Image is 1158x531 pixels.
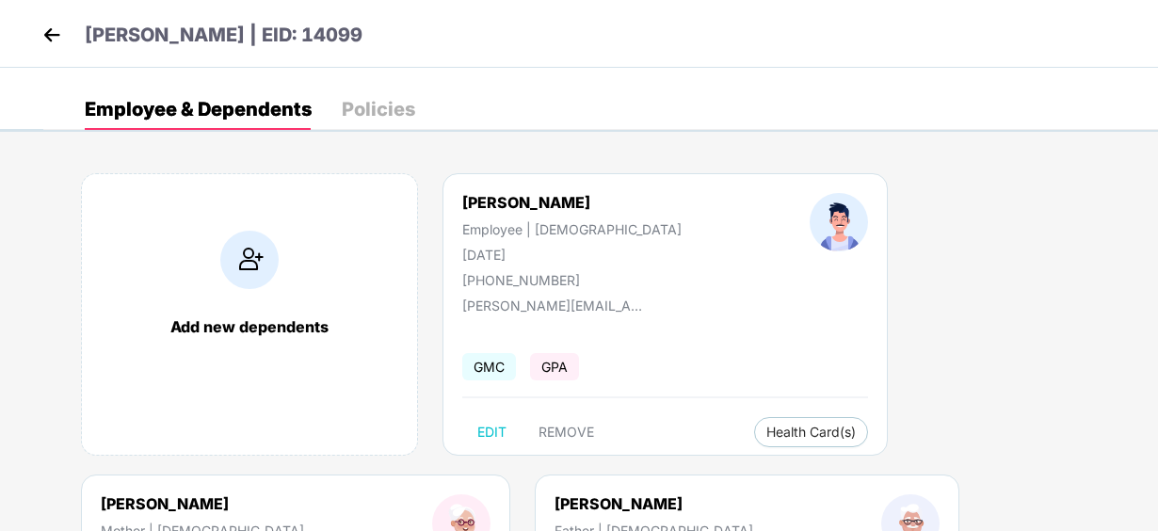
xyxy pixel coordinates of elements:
[462,353,516,380] span: GMC
[462,272,682,288] div: [PHONE_NUMBER]
[462,247,682,263] div: [DATE]
[530,353,579,380] span: GPA
[101,317,398,336] div: Add new dependents
[810,193,868,251] img: profileImage
[462,417,522,447] button: EDIT
[766,427,856,437] span: Health Card(s)
[85,100,312,119] div: Employee & Dependents
[555,494,753,513] div: [PERSON_NAME]
[85,21,362,50] p: [PERSON_NAME] | EID: 14099
[101,494,304,513] div: [PERSON_NAME]
[523,417,609,447] button: REMOVE
[462,193,682,212] div: [PERSON_NAME]
[539,425,594,440] span: REMOVE
[38,21,66,49] img: back
[477,425,507,440] span: EDIT
[342,100,415,119] div: Policies
[754,417,868,447] button: Health Card(s)
[462,298,651,314] div: [PERSON_NAME][EMAIL_ADDRESS][PERSON_NAME][DOMAIN_NAME]
[220,231,279,289] img: addIcon
[462,221,682,237] div: Employee | [DEMOGRAPHIC_DATA]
